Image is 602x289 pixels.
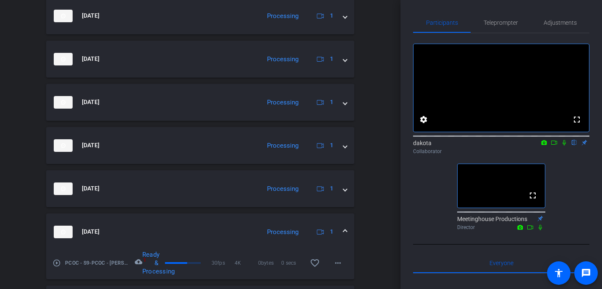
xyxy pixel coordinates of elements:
[82,227,99,236] span: [DATE]
[333,258,343,268] mat-icon: more_horiz
[426,20,458,26] span: Participants
[330,11,333,20] span: 1
[330,184,333,193] span: 1
[263,227,303,237] div: Processing
[54,226,73,238] img: thumb-nail
[143,256,146,264] span: 1
[46,170,354,207] mat-expansion-panel-header: thumb-nail[DATE]Processing1
[419,115,429,125] mat-icon: settings
[528,190,538,200] mat-icon: fullscreen
[82,141,99,150] span: [DATE]
[263,141,303,151] div: Processing
[258,259,281,267] span: 0bytes
[46,127,354,164] mat-expansion-panel-header: thumb-nail[DATE]Processing1
[457,215,545,231] div: Meetinghouse Productions
[413,139,589,155] div: dakota
[263,55,303,64] div: Processing
[54,10,73,22] img: thumb-nail
[65,259,129,267] span: PCOC - S9-PCOC - [PERSON_NAME]-901 - seg 1-2025-09-24-15-38-00-169-0
[330,227,333,236] span: 1
[54,139,73,152] img: thumb-nail
[554,268,564,278] mat-icon: accessibility
[212,259,235,267] span: 30fps
[484,20,518,26] span: Teleprompter
[46,250,354,279] div: thumb-nail[DATE]Processing1
[52,259,61,267] mat-icon: play_circle_outline
[82,184,99,193] span: [DATE]
[330,98,333,107] span: 1
[310,258,320,268] mat-icon: favorite_border
[46,213,354,250] mat-expansion-panel-header: thumb-nail[DATE]Processing1
[489,260,513,266] span: Everyone
[263,184,303,194] div: Processing
[569,138,579,146] mat-icon: flip
[54,53,73,65] img: thumb-nail
[82,55,99,63] span: [DATE]
[581,268,591,278] mat-icon: message
[46,41,354,78] mat-expansion-panel-header: thumb-nail[DATE]Processing1
[263,98,303,107] div: Processing
[572,115,582,125] mat-icon: fullscreen
[457,224,545,231] div: Director
[330,55,333,63] span: 1
[235,259,258,267] span: 4K
[330,141,333,150] span: 1
[46,84,354,121] mat-expansion-panel-header: thumb-nail[DATE]Processing1
[413,148,589,155] div: Collaborator
[82,11,99,20] span: [DATE]
[263,11,303,21] div: Processing
[544,20,577,26] span: Adjustments
[54,96,73,109] img: thumb-nail
[138,250,162,276] div: Ready & Processing
[54,182,73,195] img: thumb-nail
[281,259,304,267] span: 0 secs
[82,98,99,107] span: [DATE]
